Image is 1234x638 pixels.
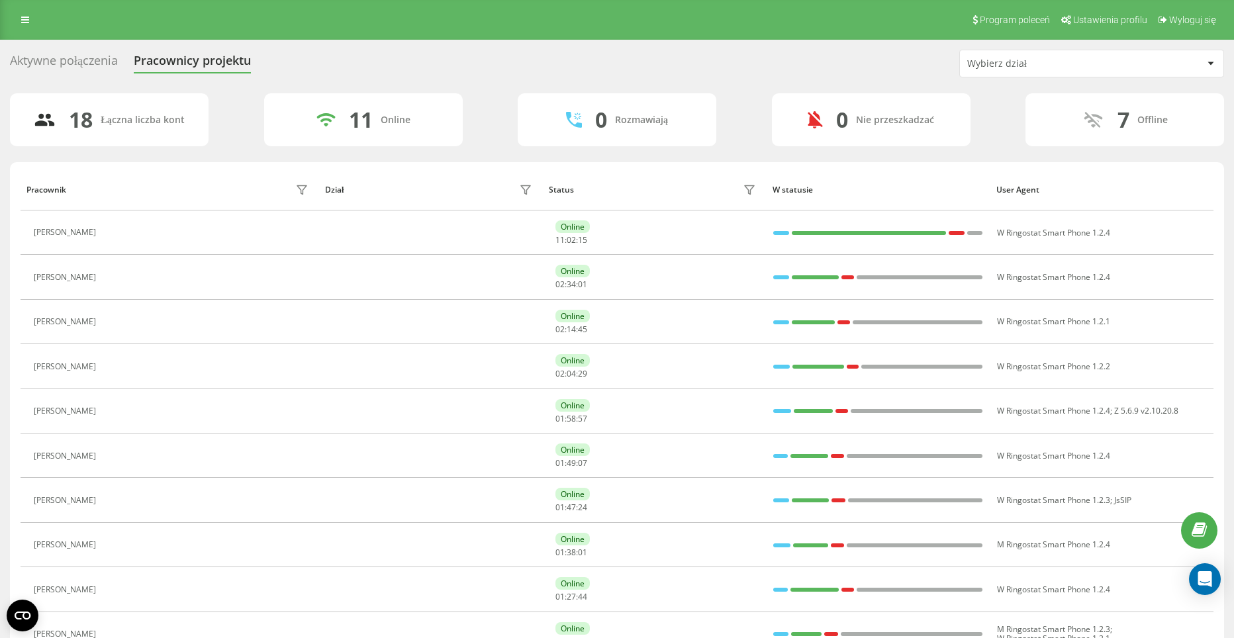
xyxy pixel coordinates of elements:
div: : : [555,325,587,334]
div: Online [555,310,590,322]
div: Wybierz dział [967,58,1125,69]
span: W Ringostat Smart Phone 1.2.4 [997,450,1110,461]
div: Łączna liczba kont [101,114,184,126]
span: W Ringostat Smart Phone 1.2.4 [997,584,1110,595]
div: : : [555,369,587,379]
span: 11 [555,234,565,246]
span: 01 [578,547,587,558]
div: Online [555,577,590,590]
div: : : [555,503,587,512]
div: Online [555,488,590,500]
span: 44 [578,591,587,602]
div: Online [555,533,590,545]
div: Pracownik [26,185,66,195]
span: 01 [578,279,587,290]
span: 01 [555,547,565,558]
span: 29 [578,368,587,379]
div: Pracownicy projektu [134,54,251,74]
span: Program poleceń [980,15,1050,25]
span: W Ringostat Smart Phone 1.2.3 [997,494,1110,506]
div: [PERSON_NAME] [34,451,99,461]
button: Open CMP widget [7,600,38,631]
div: User Agent [996,185,1208,195]
div: Aktywne połączenia [10,54,118,74]
span: 01 [555,413,565,424]
span: 15 [578,234,587,246]
span: 02 [555,279,565,290]
div: [PERSON_NAME] [34,317,99,326]
div: [PERSON_NAME] [34,228,99,237]
span: JsSIP [1114,494,1131,506]
div: : : [555,592,587,602]
div: [PERSON_NAME] [34,273,99,282]
div: Status [549,185,574,195]
div: Online [555,220,590,233]
span: 34 [567,279,576,290]
div: Online [381,114,410,126]
span: W Ringostat Smart Phone 1.2.2 [997,361,1110,372]
div: Online [555,265,590,277]
span: 24 [578,502,587,513]
div: Online [555,443,590,456]
div: 7 [1117,107,1129,132]
span: 45 [578,324,587,335]
span: 02 [567,234,576,246]
div: : : [555,459,587,468]
span: W Ringostat Smart Phone 1.2.4 [997,227,1110,238]
span: Ustawienia profilu [1073,15,1147,25]
div: Dział [325,185,344,195]
div: Open Intercom Messenger [1189,563,1221,595]
div: [PERSON_NAME] [34,496,99,505]
div: : : [555,236,587,245]
div: : : [555,548,587,557]
span: 27 [567,591,576,602]
div: Rozmawiają [615,114,668,126]
div: Online [555,622,590,635]
div: W statusie [773,185,984,195]
div: [PERSON_NAME] [34,585,99,594]
span: M Ringostat Smart Phone 1.2.4 [997,539,1110,550]
span: W Ringostat Smart Phone 1.2.4 [997,271,1110,283]
div: : : [555,280,587,289]
span: 38 [567,547,576,558]
span: 14 [567,324,576,335]
span: Z 5.6.9 v2.10.20.8 [1114,405,1178,416]
div: Online [555,399,590,412]
span: 04 [567,368,576,379]
div: Online [555,354,590,367]
div: 11 [349,107,373,132]
div: [PERSON_NAME] [34,362,99,371]
span: 01 [555,457,565,469]
span: 01 [555,591,565,602]
div: 0 [836,107,848,132]
div: Nie przeszkadzać [856,114,934,126]
span: 49 [567,457,576,469]
div: 0 [595,107,607,132]
span: 57 [578,413,587,424]
div: [PERSON_NAME] [34,406,99,416]
div: : : [555,414,587,424]
span: 07 [578,457,587,469]
span: 01 [555,502,565,513]
span: 58 [567,413,576,424]
span: Wyloguj się [1169,15,1216,25]
span: 02 [555,368,565,379]
div: Offline [1137,114,1168,126]
div: 18 [69,107,93,132]
span: 02 [555,324,565,335]
span: W Ringostat Smart Phone 1.2.4 [997,405,1110,416]
div: [PERSON_NAME] [34,540,99,549]
span: M Ringostat Smart Phone 1.2.3 [997,623,1110,635]
span: W Ringostat Smart Phone 1.2.1 [997,316,1110,327]
span: 47 [567,502,576,513]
